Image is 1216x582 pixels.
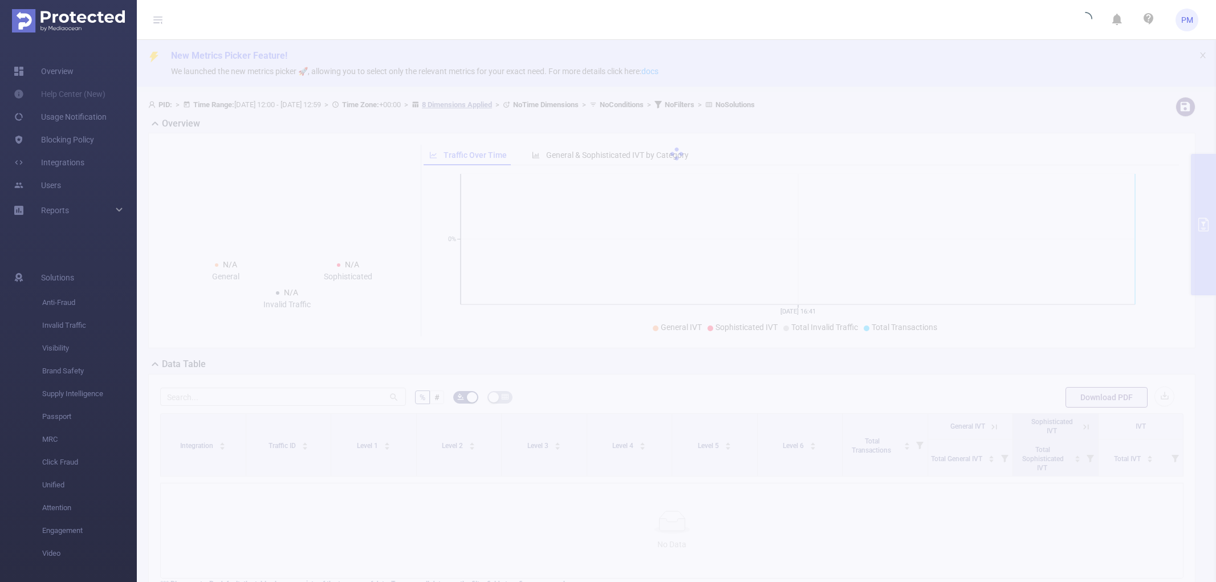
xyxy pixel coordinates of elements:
[42,382,137,405] span: Supply Intelligence
[42,496,137,519] span: Attention
[42,451,137,474] span: Click Fraud
[42,542,137,565] span: Video
[14,105,107,128] a: Usage Notification
[42,474,137,496] span: Unified
[42,405,137,428] span: Passport
[14,151,84,174] a: Integrations
[42,360,137,382] span: Brand Safety
[42,291,137,314] span: Anti-Fraud
[41,206,69,215] span: Reports
[41,199,69,222] a: Reports
[14,60,74,83] a: Overview
[42,314,137,337] span: Invalid Traffic
[14,174,61,197] a: Users
[1181,9,1193,31] span: PM
[42,428,137,451] span: MRC
[41,266,74,289] span: Solutions
[12,9,125,32] img: Protected Media
[14,128,94,151] a: Blocking Policy
[42,337,137,360] span: Visibility
[1079,12,1092,28] i: icon: loading
[42,519,137,542] span: Engagement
